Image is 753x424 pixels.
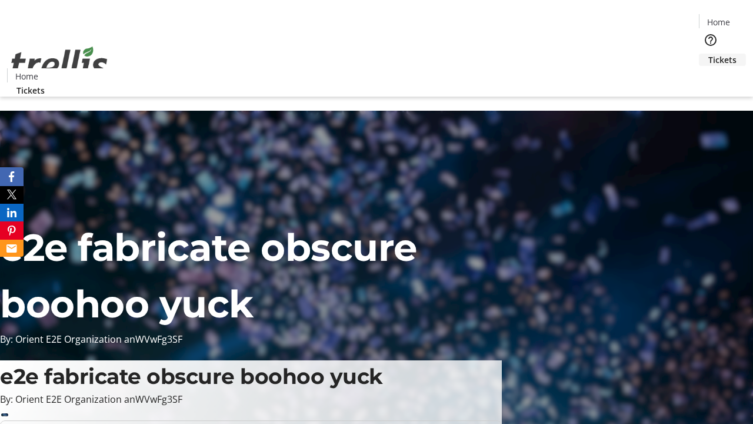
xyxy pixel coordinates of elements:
span: Home [707,16,730,28]
a: Home [8,70,45,82]
img: Orient E2E Organization anWVwFg3SF's Logo [7,34,112,92]
span: Tickets [708,54,737,66]
span: Home [15,70,38,82]
button: Help [699,28,722,52]
a: Tickets [7,84,54,97]
a: Tickets [699,54,746,66]
span: Tickets [16,84,45,97]
button: Cart [699,66,722,90]
a: Home [699,16,737,28]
